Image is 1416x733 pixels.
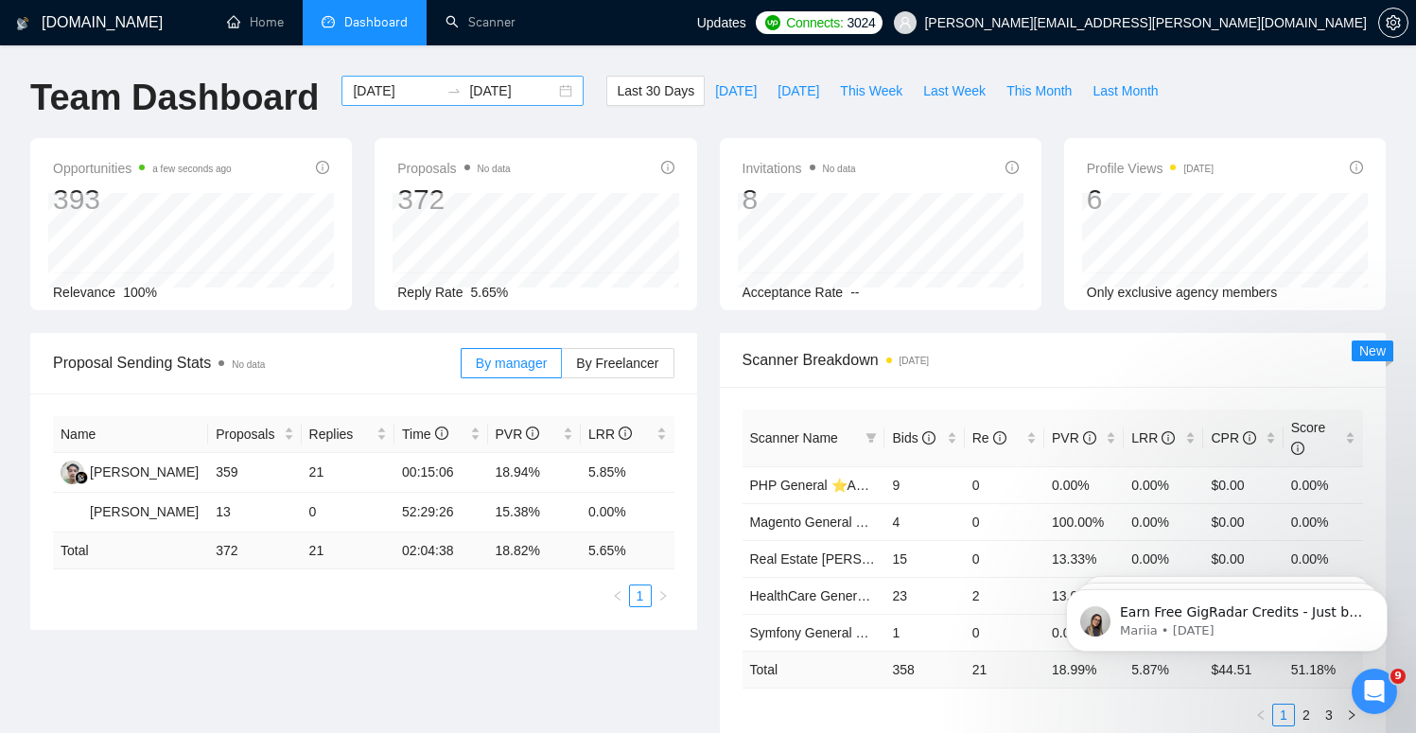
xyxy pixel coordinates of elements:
span: Profile Views [1087,157,1214,180]
span: [DATE] [778,80,819,101]
span: No data [478,164,511,174]
a: 1 [1273,705,1294,725]
td: 0.00% [1284,503,1363,540]
span: 9 [1390,669,1406,684]
td: 358 [884,651,964,688]
time: [DATE] [1183,164,1213,174]
a: HealthCare General [PERSON_NAME] ⭐️ASIA⭐️ [750,588,1046,603]
span: Scanner Breakdown [743,348,1364,372]
td: 1 [884,614,964,651]
td: 0.00% [1124,503,1203,540]
span: This Week [840,80,902,101]
span: No data [232,359,265,370]
td: 13.33% [1044,540,1124,577]
li: Next Page [1340,704,1363,726]
span: info-circle [1083,431,1096,445]
button: [DATE] [767,76,830,106]
time: [DATE] [900,356,929,366]
span: info-circle [1350,161,1363,174]
span: info-circle [1291,442,1304,455]
a: 2 [1296,705,1317,725]
span: info-circle [1243,431,1256,445]
button: left [606,585,629,607]
div: 8 [743,182,856,218]
td: 15 [884,540,964,577]
li: Previous Page [606,585,629,607]
img: logo [16,9,29,39]
button: right [652,585,674,607]
td: 2 [965,577,1044,614]
td: $0.00 [1203,540,1283,577]
td: 0.00% [1124,540,1203,577]
button: setting [1378,8,1408,38]
button: Last Week [913,76,996,106]
span: Dashboard [344,14,408,30]
td: 52:29:26 [394,493,487,532]
td: 21 [302,532,394,569]
span: filter [865,432,877,444]
span: left [1255,709,1267,721]
td: 4 [884,503,964,540]
span: Bids [892,430,935,445]
span: Connects: [786,12,843,33]
a: 1 [630,585,651,606]
span: Time [402,427,447,442]
button: This Month [996,76,1082,106]
li: 1 [1272,704,1295,726]
span: Last 30 Days [617,80,694,101]
span: This Month [1006,80,1072,101]
a: JB[PERSON_NAME] [61,503,199,518]
span: to [446,83,462,98]
span: 5.65% [471,285,509,300]
td: 13 [208,493,301,532]
span: info-circle [661,161,674,174]
li: 1 [629,585,652,607]
input: End date [469,80,555,101]
img: gigradar-bm.png [75,471,88,484]
div: [PERSON_NAME] [90,462,199,482]
span: Opportunities [53,157,232,180]
button: This Week [830,76,913,106]
span: left [612,590,623,602]
td: 0.00% [1284,466,1363,503]
td: Total [743,651,885,688]
li: 2 [1295,704,1318,726]
td: Total [53,532,208,569]
span: info-circle [619,427,632,440]
td: 21 [965,651,1044,688]
span: Reply Rate [397,285,463,300]
img: JB [61,500,84,524]
span: info-circle [526,427,539,440]
td: 372 [208,532,301,569]
span: Proposal Sending Stats [53,351,461,375]
td: $0.00 [1203,466,1283,503]
td: 0 [965,540,1044,577]
td: 0.00% [1044,466,1124,503]
span: Proposals [216,424,279,445]
div: 372 [397,182,510,218]
button: right [1340,704,1363,726]
span: -- [850,285,859,300]
button: [DATE] [705,76,767,106]
img: upwork-logo.png [765,15,780,30]
span: Replies [309,424,373,445]
span: PVR [496,427,540,442]
img: MS [61,461,84,484]
li: Previous Page [1250,704,1272,726]
td: 0.00% [1124,466,1203,503]
button: left [1250,704,1272,726]
li: 3 [1318,704,1340,726]
td: 0.00% [581,493,674,532]
span: PVR [1052,430,1096,445]
span: CPR [1211,430,1255,445]
td: 21 [302,453,394,493]
input: Start date [353,80,439,101]
span: [DATE] [715,80,757,101]
span: setting [1379,15,1407,30]
button: Last 30 Days [606,76,705,106]
th: Proposals [208,416,301,453]
div: 393 [53,182,232,218]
